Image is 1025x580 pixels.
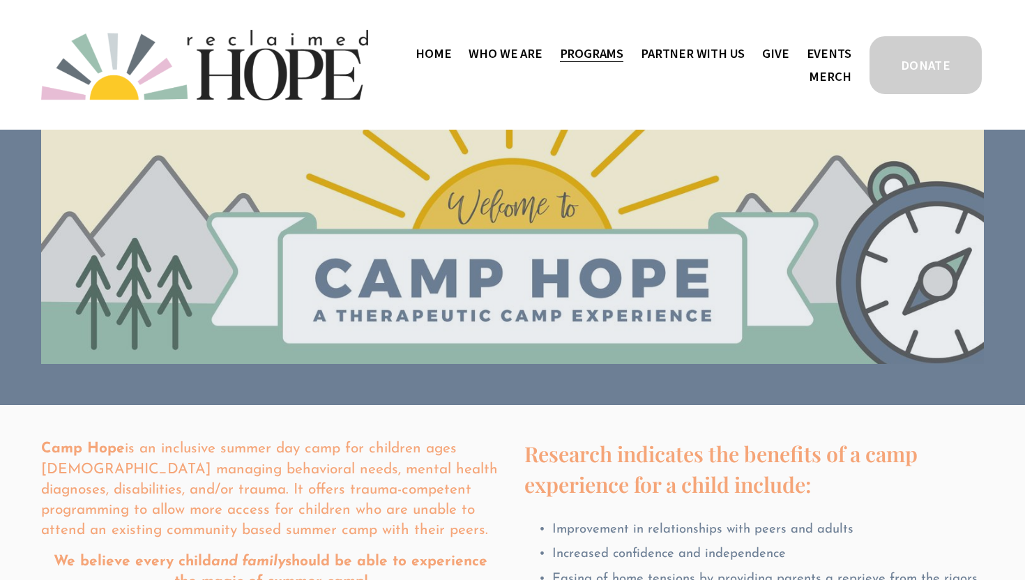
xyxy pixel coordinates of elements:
[41,438,501,540] p: is an inclusive summer day camp for children ages [DEMOGRAPHIC_DATA] managing behavioral needs, m...
[41,441,125,456] strong: Camp Hope
[560,43,624,64] span: Programs
[641,43,745,64] span: Partner With Us
[560,42,624,65] a: folder dropdown
[469,42,542,65] a: folder dropdown
[807,42,851,65] a: Events
[641,42,745,65] a: folder dropdown
[552,545,984,563] p: Increased confidence and independence
[552,521,984,539] p: Improvement in relationships with peers and adults
[762,42,789,65] a: Give
[211,554,285,569] em: and family
[41,30,368,100] img: Reclaimed Hope Initiative
[809,65,851,88] a: Merch
[469,43,542,64] span: Who We Are
[416,42,451,65] a: Home
[867,34,984,96] a: DONATE
[524,438,984,500] h4: Research indicates the benefits of a camp experience for a child include:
